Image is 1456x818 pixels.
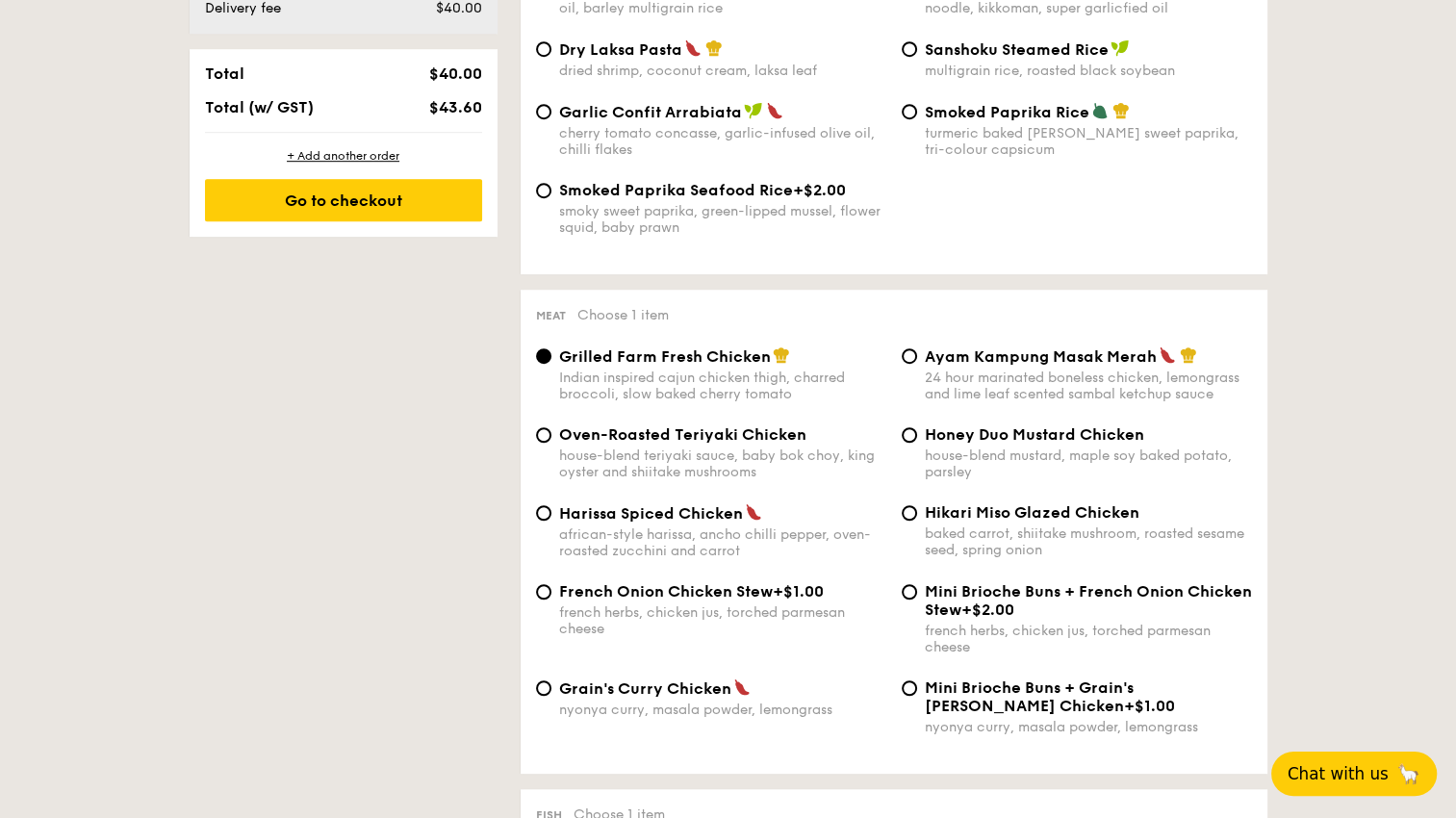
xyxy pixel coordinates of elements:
img: icon-spicy.37a8142b.svg [684,39,702,57]
div: nyonya curry, masala powder, lemongrass [925,719,1252,735]
input: Garlic Confit Arrabiatacherry tomato concasse, garlic-infused olive oil, chilli flakes [536,104,551,119]
span: Honey Duo Mustard Chicken [925,425,1144,444]
button: Chat with us🦙 [1271,752,1437,796]
span: Total [205,64,244,83]
span: Oven-Roasted Teriyaki Chicken [559,425,806,444]
span: Dry Laksa Pasta [559,40,682,59]
span: Total (w/ GST) [205,98,314,116]
img: icon-spicy.37a8142b.svg [766,102,783,119]
input: Grain's Curry Chickennyonya curry, masala powder, lemongrass [536,680,551,696]
span: Mini Brioche Buns + Grain's [PERSON_NAME] Chicken [925,678,1134,715]
input: Grilled Farm Fresh ChickenIndian inspired cajun chicken thigh, charred broccoli, slow baked cherr... [536,348,551,364]
span: Grain's Curry Chicken [559,679,731,698]
span: Grilled Farm Fresh Chicken [559,347,771,366]
span: +$2.00 [793,181,846,199]
div: house-blend mustard, maple soy baked potato, parsley [925,447,1252,480]
div: turmeric baked [PERSON_NAME] sweet paprika, tri-colour capsicum [925,125,1252,158]
input: Smoked Paprika Riceturmeric baked [PERSON_NAME] sweet paprika, tri-colour capsicum [902,104,917,119]
img: icon-spicy.37a8142b.svg [1159,346,1176,364]
img: icon-vegan.f8ff3823.svg [744,102,763,119]
span: Smoked Paprika Seafood Rice [559,181,793,199]
span: Hikari Miso Glazed Chicken [925,503,1139,522]
div: french herbs, chicken jus, torched parmesan cheese [559,604,886,637]
input: Sanshoku Steamed Ricemultigrain rice, roasted black soybean [902,41,917,57]
div: french herbs, chicken jus, torched parmesan cheese [925,623,1252,655]
span: +$1.00 [773,582,824,601]
div: cherry tomato concasse, garlic-infused olive oil, chilli flakes [559,125,886,158]
input: Honey Duo Mustard Chickenhouse-blend mustard, maple soy baked potato, parsley [902,427,917,443]
input: Mini Brioche Buns + Grain's [PERSON_NAME] Chicken+$1.00nyonya curry, masala powder, lemongrass [902,680,917,696]
div: house-blend teriyaki sauce, baby bok choy, king oyster and shiitake mushrooms [559,447,886,480]
div: smoky sweet paprika, green-lipped mussel, flower squid, baby prawn [559,203,886,236]
span: Mini Brioche Buns + French Onion Chicken Stew [925,582,1252,619]
img: icon-spicy.37a8142b.svg [745,503,762,521]
div: nyonya curry, masala powder, lemongrass [559,702,886,718]
input: Smoked Paprika Seafood Rice+$2.00smoky sweet paprika, green-lipped mussel, flower squid, baby prawn [536,183,551,198]
span: Meat [536,309,566,322]
input: Harissa Spiced Chickenafrican-style harissa, ancho chilli pepper, oven-roasted zucchini and carrot [536,505,551,521]
span: Smoked Paprika Rice [925,103,1089,121]
div: + Add another order [205,148,482,164]
img: icon-chef-hat.a58ddaea.svg [773,346,790,364]
span: Ayam Kampung Masak Merah [925,347,1157,366]
img: icon-spicy.37a8142b.svg [733,678,751,696]
span: $40.00 [428,64,481,83]
div: multigrain rice, roasted black soybean [925,63,1252,79]
div: african-style harissa, ancho chilli pepper, oven-roasted zucchini and carrot [559,526,886,559]
img: icon-chef-hat.a58ddaea.svg [1180,346,1197,364]
div: Go to checkout [205,179,482,221]
input: Mini Brioche Buns + French Onion Chicken Stew+$2.00french herbs, chicken jus, torched parmesan ch... [902,584,917,600]
span: 🦙 [1396,762,1420,785]
span: Sanshoku Steamed Rice [925,40,1109,59]
input: Oven-Roasted Teriyaki Chickenhouse-blend teriyaki sauce, baby bok choy, king oyster and shiitake ... [536,427,551,443]
span: Harissa Spiced Chicken [559,504,743,523]
div: baked carrot, shiitake mushroom, roasted sesame seed, spring onion [925,525,1252,558]
input: Dry Laksa Pastadried shrimp, coconut cream, laksa leaf [536,41,551,57]
img: icon-chef-hat.a58ddaea.svg [1112,102,1130,119]
img: icon-chef-hat.a58ddaea.svg [705,39,723,57]
span: +$1.00 [1124,697,1175,715]
input: French Onion Chicken Stew+$1.00french herbs, chicken jus, torched parmesan cheese [536,584,551,600]
img: icon-vegan.f8ff3823.svg [1111,39,1130,57]
span: +$2.00 [961,601,1014,619]
span: Choose 1 item [577,307,669,323]
div: Indian inspired cajun chicken thigh, charred broccoli, slow baked cherry tomato [559,370,886,402]
span: Garlic Confit Arrabiata [559,103,742,121]
img: icon-vegetarian.fe4039eb.svg [1091,102,1109,119]
input: Hikari Miso Glazed Chickenbaked carrot, shiitake mushroom, roasted sesame seed, spring onion [902,505,917,521]
div: dried shrimp, coconut cream, laksa leaf [559,63,886,79]
span: French Onion Chicken Stew [559,582,773,601]
input: Ayam Kampung Masak Merah24 hour marinated boneless chicken, lemongrass and lime leaf scented samb... [902,348,917,364]
span: Chat with us [1288,764,1389,783]
div: 24 hour marinated boneless chicken, lemongrass and lime leaf scented sambal ketchup sauce [925,370,1252,402]
span: $43.60 [428,98,481,116]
